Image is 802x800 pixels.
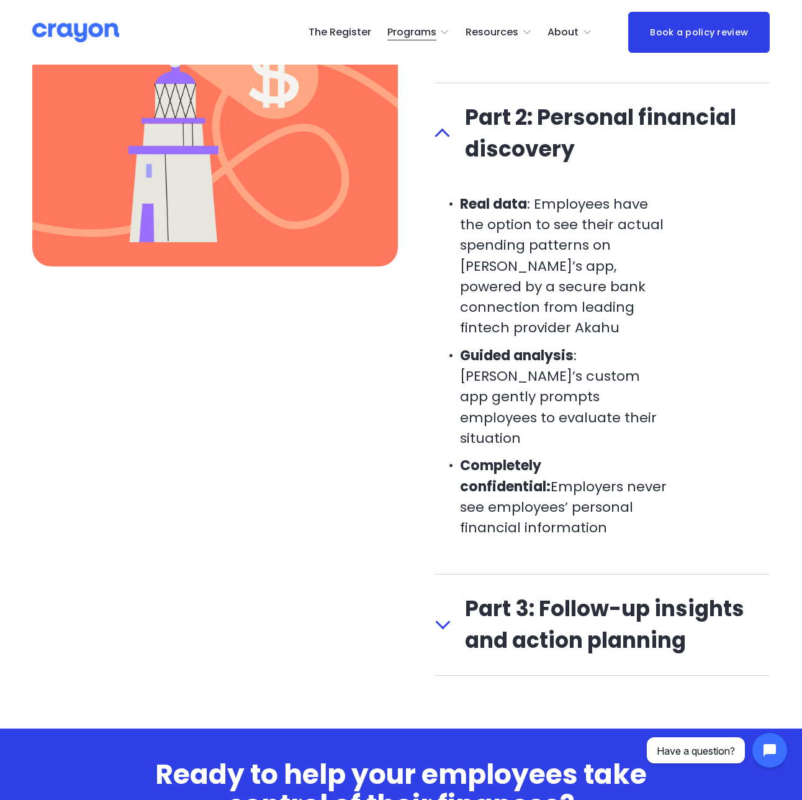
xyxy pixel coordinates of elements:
strong: Completely confidential: [460,456,551,496]
span: About [547,24,579,42]
p: : Employees have the option to see their actual spending patterns on [PERSON_NAME]’s app, powered... [460,194,669,339]
p: : [PERSON_NAME]’s custom app gently prompts employees to evaluate their situation [460,345,669,448]
div: Part 2: Personal financial discovery [435,184,770,574]
strong: Real data [460,194,527,214]
button: Part 2: Personal financial discovery [435,83,770,184]
a: Book a policy review [628,12,770,52]
span: Programs [387,24,436,42]
a: folder dropdown [547,22,592,42]
img: Crayon [32,22,119,43]
a: The Register [309,22,371,42]
span: Part 3: Follow-up insights and action planning [450,593,770,657]
a: folder dropdown [466,22,532,42]
button: Part 3: Follow-up insights and action planning [435,575,770,675]
p: Employers never see employees’ personal financial information [460,455,669,538]
a: folder dropdown [387,22,450,42]
strong: Guided analysis [460,346,574,365]
span: Resources [466,24,518,42]
span: Part 2: Personal financial discovery [450,102,770,165]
